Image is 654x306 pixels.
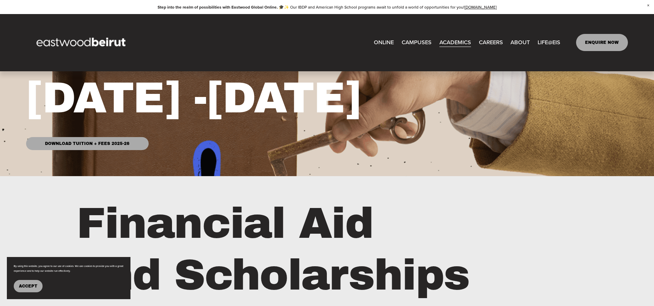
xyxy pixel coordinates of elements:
a: ENQUIRE NOW [576,34,628,51]
span: CAMPUSES [402,37,432,48]
a: folder dropdown [510,37,530,48]
a: folder dropdown [538,37,560,48]
section: Cookie banner [7,257,130,299]
a: folder dropdown [402,37,432,48]
button: Accept [14,280,43,292]
h1: Financial Aid and Scholarships [77,198,552,302]
a: [DOMAIN_NAME] [464,4,497,10]
a: Download Tuition + Fees 2025-26 [26,137,148,150]
span: LIFE@EIS [538,37,560,48]
a: CAREERS [479,37,503,48]
span: ACADEMICS [439,37,471,48]
a: ONLINE [374,37,394,48]
p: By using this website, you agree to our use of cookies. We use cookies to provide you with a grea... [14,264,124,273]
h1: Tuition and Fees [DATE] -[DATE] [26,20,477,124]
span: Accept [19,284,37,289]
img: EastwoodIS Global Site [26,25,138,60]
span: ABOUT [510,37,530,48]
a: folder dropdown [439,37,471,48]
